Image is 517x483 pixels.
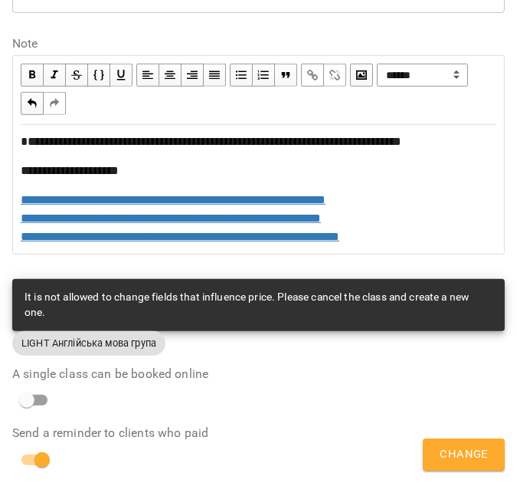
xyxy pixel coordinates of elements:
[182,64,204,87] button: Align Right
[12,368,505,380] label: A single class can be booked online
[12,427,505,439] label: Send a reminder to clients who paid
[275,64,297,87] button: Blockquote
[88,64,110,87] button: Monospace
[12,38,505,50] label: Note
[25,284,492,326] div: It is not allowed to change fields that influence price. Please cancel the class and create a new...
[44,92,66,115] button: Redo
[136,64,159,87] button: Align Left
[350,64,373,87] button: Image
[301,64,324,87] button: Link
[230,64,253,87] button: UL
[377,64,468,87] span: Normal
[204,64,226,87] button: Align Justify
[66,64,88,87] button: Strikethrough
[14,126,503,253] div: Edit text
[159,64,182,87] button: Align Center
[423,439,505,471] button: Change
[377,64,468,87] select: Block type
[324,64,346,87] button: Remove Link
[21,92,44,115] button: Undo
[440,445,488,465] span: Change
[44,64,66,87] button: Italic
[110,64,133,87] button: Underline
[12,336,165,350] span: LIGHT Англійська мова група
[21,64,44,87] button: Bold
[253,64,275,87] button: OL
